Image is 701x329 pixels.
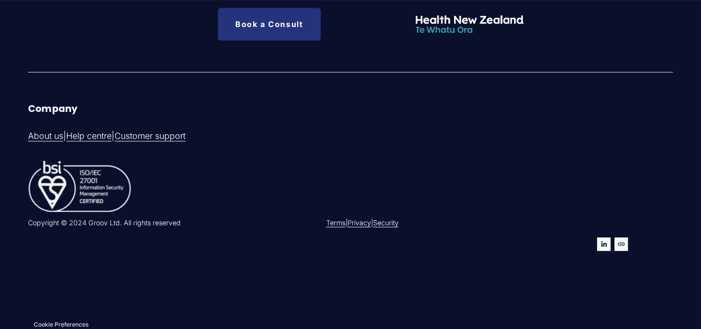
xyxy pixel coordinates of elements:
p: Copyright © 2024 Groov Ltd. All rights reserved [28,218,348,228]
a: Privacy [347,218,371,228]
a: URL [615,237,628,251]
p: | | [326,218,538,228]
button: Cookie Preferences [34,321,88,328]
strong: Company [28,102,77,115]
a: Terms [326,218,345,228]
a: Security [373,218,399,228]
a: Customer support [114,130,186,142]
a: Help centre [66,130,112,142]
a: LinkedIn [597,237,611,251]
a: About us [28,130,63,142]
a: Book a Consult [218,8,321,41]
p: | | [28,130,348,142]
